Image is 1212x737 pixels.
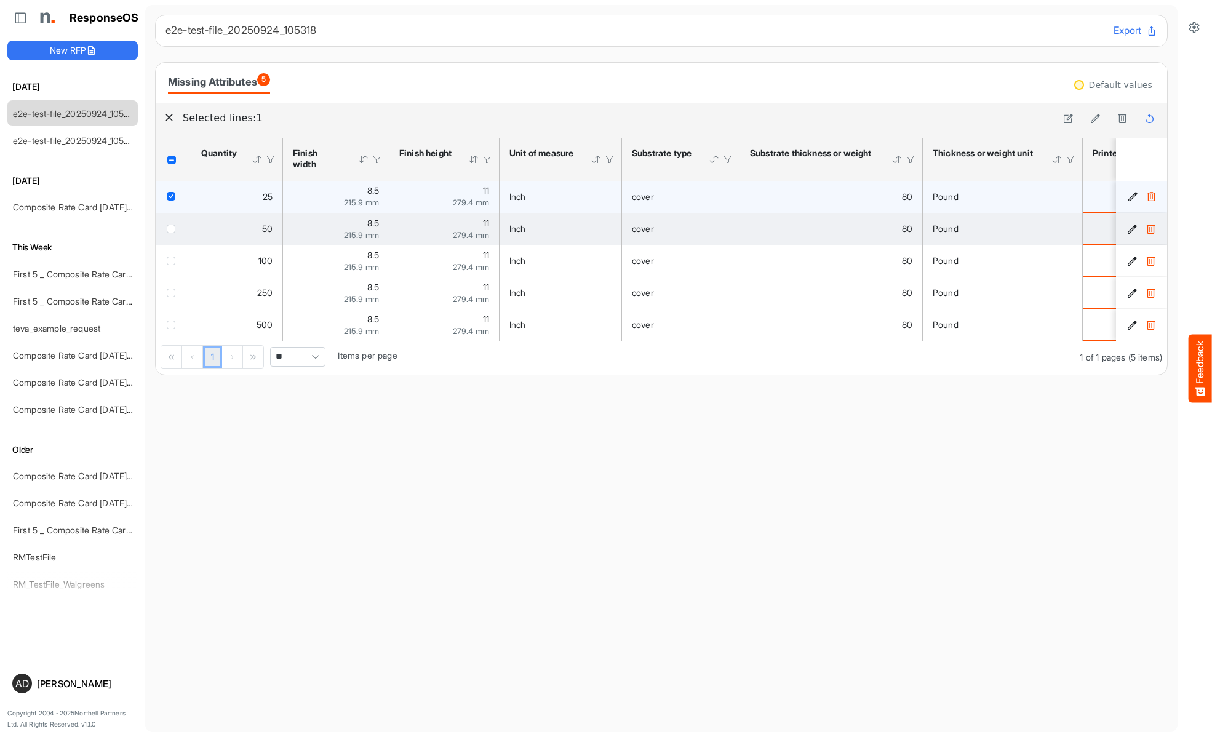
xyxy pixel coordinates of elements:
td: 11 is template cell Column Header httpsnorthellcomontologiesmapping-rulesmeasurementhasfinishsize... [389,213,500,245]
div: Go to last page [243,346,263,368]
td: 7649066f-a0ca-41de-96c0-0168a9fe828c is template cell Column Header [1116,181,1170,213]
span: 80 [902,255,912,266]
span: 11 [483,250,489,260]
span: 215.9 mm [344,230,379,240]
td: is template cell Column Header httpsnorthellcomontologiesmapping-rulesmanufacturinghasprintedsides [1083,309,1194,341]
h6: [DATE] [7,80,138,94]
a: Composite Rate Card [DATE]_smaller [13,350,159,361]
a: e2e-test-file_20250924_105226 [13,135,139,146]
div: Missing Attributes [168,73,270,90]
span: (5 items) [1128,352,1162,362]
div: Substrate thickness or weight [750,148,875,159]
button: New RFP [7,41,138,60]
h6: This Week [7,241,138,254]
div: Filter Icon [265,154,276,165]
span: Inch [509,191,526,202]
td: Pound is template cell Column Header httpsnorthellcomontologiesmapping-rulesmaterialhasmaterialth... [923,277,1083,309]
span: 8.5 [367,250,379,260]
td: 8.5 is template cell Column Header httpsnorthellcomontologiesmapping-rulesmeasurementhasfinishsiz... [283,181,389,213]
span: 215.9 mm [344,197,379,207]
span: 279.4 mm [453,326,489,336]
span: 8.5 [367,314,379,324]
span: cover [632,191,654,202]
span: 279.4 mm [453,262,489,272]
button: Delete [1144,255,1157,267]
span: Pound [933,255,959,266]
td: 250 is template cell Column Header httpsnorthellcomontologiesmapping-rulesorderhasquantity [191,277,283,309]
button: Feedback [1189,335,1212,403]
span: 279.4 mm [453,230,489,240]
a: Composite Rate Card [DATE]_smaller [13,202,159,212]
button: Edit [1126,319,1138,331]
span: Inch [509,255,526,266]
div: Printed sides [1093,148,1146,159]
button: Edit [1126,255,1138,267]
div: Unit of measure [509,148,575,159]
td: 50 is template cell Column Header httpsnorthellcomontologiesmapping-rulesorderhasquantity [191,213,283,245]
img: Northell [34,6,58,30]
td: cover is template cell Column Header httpsnorthellcomontologiesmapping-rulesmaterialhassubstratem... [622,309,740,341]
div: Filter Icon [722,154,733,165]
span: 279.4 mm [453,197,489,207]
button: Edit [1126,287,1138,299]
span: 11 [483,282,489,292]
div: Substrate type [632,148,693,159]
span: 8.5 [367,218,379,228]
button: Edit [1126,223,1138,235]
div: Filter Icon [1065,154,1076,165]
a: Composite Rate Card [DATE] mapping test_deleted [13,404,214,415]
td: Inch is template cell Column Header httpsnorthellcomontologiesmapping-rulesmeasurementhasunitofme... [500,245,622,277]
h1: ResponseOS [70,12,139,25]
span: cover [632,287,654,298]
h6: Selected lines: 1 [183,110,1050,126]
button: Edit [1126,191,1139,203]
td: Inch is template cell Column Header httpsnorthellcomontologiesmapping-rulesmeasurementhasunitofme... [500,213,622,245]
td: 8.5 is template cell Column Header httpsnorthellcomontologiesmapping-rulesmeasurementhasfinishsiz... [283,245,389,277]
span: Inch [509,287,526,298]
h6: [DATE] [7,174,138,188]
a: First 5 _ Composite Rate Card [DATE] (2) [13,296,173,306]
td: is template cell Column Header httpsnorthellcomontologiesmapping-rulesmanufacturinghasprintedsides [1083,181,1194,213]
td: 8.5 is template cell Column Header httpsnorthellcomontologiesmapping-rulesmeasurementhasfinishsiz... [283,309,389,341]
td: Inch is template cell Column Header httpsnorthellcomontologiesmapping-rulesmeasurementhasunitofme... [500,277,622,309]
span: 50 [262,223,273,234]
span: Pound [933,191,959,202]
button: Delete [1144,223,1157,235]
td: is template cell Column Header httpsnorthellcomontologiesmapping-rulesmanufacturinghasprintedsides [1083,213,1194,245]
a: teva_example_request [13,323,100,333]
div: Default values [1089,81,1152,89]
td: Pound is template cell Column Header httpsnorthellcomontologiesmapping-rulesmaterialhasmaterialth... [923,245,1083,277]
td: cover is template cell Column Header httpsnorthellcomontologiesmapping-rulesmaterialhassubstratem... [622,213,740,245]
p: Copyright 2004 - 2025 Northell Partners Ltd. All Rights Reserved. v 1.1.0 [7,708,138,730]
div: Thickness or weight unit [933,148,1035,159]
td: 11 is template cell Column Header httpsnorthellcomontologiesmapping-rulesmeasurementhasfinishsize... [389,309,500,341]
div: Go to previous page [182,346,203,368]
a: Composite Rate Card [DATE]_smaller [13,377,159,388]
span: 215.9 mm [344,326,379,336]
span: Pound [933,319,959,330]
span: 100 [258,255,273,266]
a: RMTestFile [13,552,57,562]
td: 11 is template cell Column Header httpsnorthellcomontologiesmapping-rulesmeasurementhasfinishsize... [389,245,500,277]
div: Go to first page [161,346,182,368]
td: checkbox [156,213,191,245]
span: AD [15,679,29,688]
td: 6945f3e8-cbca-4f59-9455-2776456a2f60 is template cell Column Header [1116,213,1170,245]
span: cover [632,223,654,234]
span: 215.9 mm [344,294,379,304]
span: Pound [933,287,959,298]
span: 215.9 mm [344,262,379,272]
span: Items per page [338,350,397,361]
div: Pager Container [156,341,1167,375]
span: 250 [257,287,273,298]
td: checkbox [156,277,191,309]
a: First 5 _ Composite Rate Card [DATE] [13,525,161,535]
td: 80 is template cell Column Header httpsnorthellcomontologiesmapping-rulesmaterialhasmaterialthick... [740,213,923,245]
td: Pound is template cell Column Header httpsnorthellcomontologiesmapping-rulesmaterialhasmaterialth... [923,309,1083,341]
td: 100 is template cell Column Header httpsnorthellcomontologiesmapping-rulesorderhasquantity [191,245,283,277]
span: 80 [902,223,912,234]
div: Filter Icon [482,154,493,165]
div: Finish width [293,148,342,170]
div: Go to next page [222,346,243,368]
span: 11 [483,185,489,196]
